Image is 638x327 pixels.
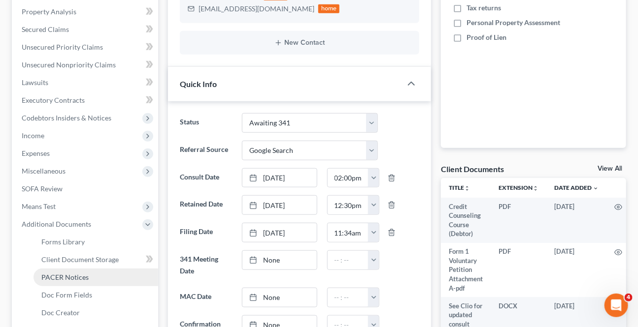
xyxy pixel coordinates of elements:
[22,114,111,122] span: Codebtors Insiders & Notices
[328,223,369,242] input: -- : --
[22,202,56,210] span: Means Test
[604,294,628,317] iframe: Intercom live chat
[499,184,538,191] a: Extensionunfold_more
[175,113,237,133] label: Status
[34,268,158,286] a: PACER Notices
[41,308,80,317] span: Doc Creator
[14,21,158,38] a: Secured Claims
[318,4,340,13] div: home
[441,164,504,174] div: Client Documents
[593,185,599,191] i: expand_more
[41,238,85,246] span: Forms Library
[22,184,63,193] span: SOFA Review
[34,304,158,322] a: Doc Creator
[175,195,237,215] label: Retained Date
[242,169,316,187] a: [DATE]
[533,185,538,191] i: unfold_more
[199,4,314,14] div: [EMAIL_ADDRESS][DOMAIN_NAME]
[22,60,116,69] span: Unsecured Nonpriority Claims
[22,7,76,16] span: Property Analysis
[41,255,119,264] span: Client Document Storage
[328,288,369,307] input: -- : --
[441,198,491,243] td: Credit Counseling Course (Debtor)
[491,198,546,243] td: PDF
[546,198,606,243] td: [DATE]
[22,96,85,104] span: Executory Contracts
[22,220,91,228] span: Additional Documents
[467,32,506,42] span: Proof of Lien
[242,288,316,307] a: None
[14,74,158,91] a: Lawsuits
[467,18,560,28] span: Personal Property Assessment
[175,141,237,160] label: Referral Source
[328,251,369,269] input: -- : --
[14,3,158,21] a: Property Analysis
[554,184,599,191] a: Date Added expand_more
[175,250,237,280] label: 341 Meeting Date
[34,233,158,251] a: Forms Library
[34,286,158,304] a: Doc Form Fields
[449,184,470,191] a: Titleunfold_more
[22,167,66,175] span: Miscellaneous
[22,43,103,51] span: Unsecured Priority Claims
[22,25,69,33] span: Secured Claims
[328,196,369,214] input: -- : --
[188,39,411,47] button: New Contact
[441,243,491,297] td: Form 1 Voluntary Petition Attachment A-pdf
[464,185,470,191] i: unfold_more
[328,169,369,187] input: -- : --
[242,223,316,242] a: [DATE]
[175,168,237,188] label: Consult Date
[14,91,158,109] a: Executory Contracts
[14,56,158,74] a: Unsecured Nonpriority Claims
[467,3,501,13] span: Tax returns
[175,223,237,242] label: Filing Date
[41,291,92,299] span: Doc Form Fields
[242,196,316,214] a: [DATE]
[22,149,50,157] span: Expenses
[491,243,546,297] td: PDF
[598,165,622,172] a: View All
[41,273,89,281] span: PACER Notices
[175,288,237,307] label: MAC Date
[546,243,606,297] td: [DATE]
[22,78,48,87] span: Lawsuits
[34,251,158,268] a: Client Document Storage
[625,294,633,301] span: 4
[14,38,158,56] a: Unsecured Priority Claims
[22,131,44,140] span: Income
[180,79,217,89] span: Quick Info
[14,180,158,198] a: SOFA Review
[242,251,316,269] a: None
